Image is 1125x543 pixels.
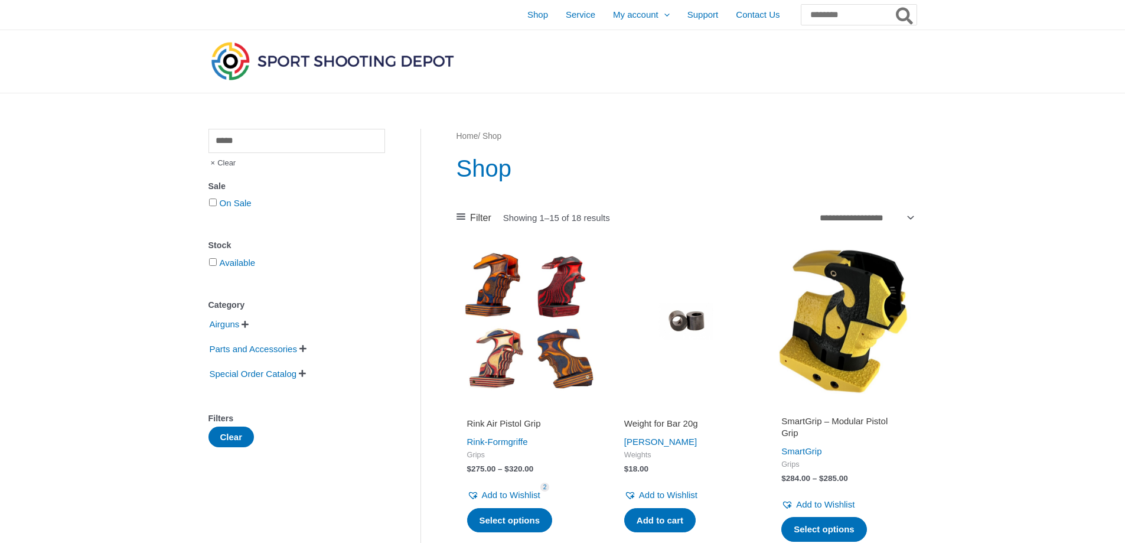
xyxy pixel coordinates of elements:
a: On Sale [220,198,252,208]
span: $ [781,474,786,483]
span: Grips [781,460,905,470]
span: Airguns [208,314,241,334]
a: Add to Wishlist [624,487,697,503]
a: Filter [456,209,491,227]
a: Add to cart: “Weight for Bar 20g” [624,508,696,533]
button: Clear [208,427,255,447]
img: Weight for Bar 20g [614,249,759,394]
iframe: Customer reviews powered by Trustpilot [624,401,748,415]
iframe: Customer reviews powered by Trustpilot [467,401,591,415]
a: SmartGrip [781,446,821,456]
span: Weights [624,450,748,460]
iframe: Customer reviews powered by Trustpilot [781,401,905,415]
span: $ [467,464,472,473]
a: Select options for “Rink Air Pistol Grip” [467,508,553,533]
h2: Weight for Bar 20g [624,418,748,430]
a: Airguns [208,318,241,329]
span:  [242,320,249,329]
nav: Breadcrumb [456,129,917,144]
div: Filters [208,410,385,427]
span: Clear [208,153,236,173]
span: Add to Wishlist [639,490,697,500]
a: [PERSON_NAME] [624,437,697,447]
span:  [299,344,306,353]
span: $ [504,464,509,473]
span: – [813,474,817,483]
h2: Rink Air Pistol Grip [467,418,591,430]
span: Filter [470,209,491,227]
div: Sale [208,178,385,195]
span: $ [624,464,629,473]
a: Add to Wishlist [781,496,855,513]
bdi: 285.00 [819,474,848,483]
a: Special Order Catalog [208,368,298,378]
span: $ [819,474,824,483]
div: Stock [208,237,385,254]
select: Shop order [816,209,917,226]
a: Add to Wishlist [467,487,540,503]
a: Home [456,132,478,141]
span: Parts and Accessories [208,339,298,359]
span:  [299,369,306,378]
button: Search [894,5,917,25]
span: Add to Wishlist [482,490,540,500]
bdi: 275.00 [467,464,496,473]
a: Parts and Accessories [208,343,298,353]
span: Grips [467,450,591,460]
input: On Sale [209,199,217,206]
bdi: 320.00 [504,464,533,473]
img: Sport Shooting Depot [208,39,456,83]
a: Select options for “SmartGrip - Modular Pistol Grip” [781,517,867,542]
span: 2 [540,483,550,492]
div: Category [208,297,385,314]
a: Available [220,258,256,268]
a: SmartGrip – Modular Pistol Grip [781,415,905,443]
input: Available [209,258,217,266]
img: SmartGrip - Modular Pistol Grip [771,249,916,394]
a: Rink-Formgriffe [467,437,528,447]
h2: SmartGrip – Modular Pistol Grip [781,415,905,438]
a: Rink Air Pistol Grip [467,418,591,434]
img: Rink Air Pistol Grip [456,249,602,394]
h1: Shop [456,152,917,185]
a: Weight for Bar 20g [624,418,748,434]
bdi: 18.00 [624,464,648,473]
bdi: 284.00 [781,474,810,483]
span: – [498,464,503,473]
span: Add to Wishlist [796,499,855,509]
p: Showing 1–15 of 18 results [503,213,610,222]
span: Special Order Catalog [208,364,298,384]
